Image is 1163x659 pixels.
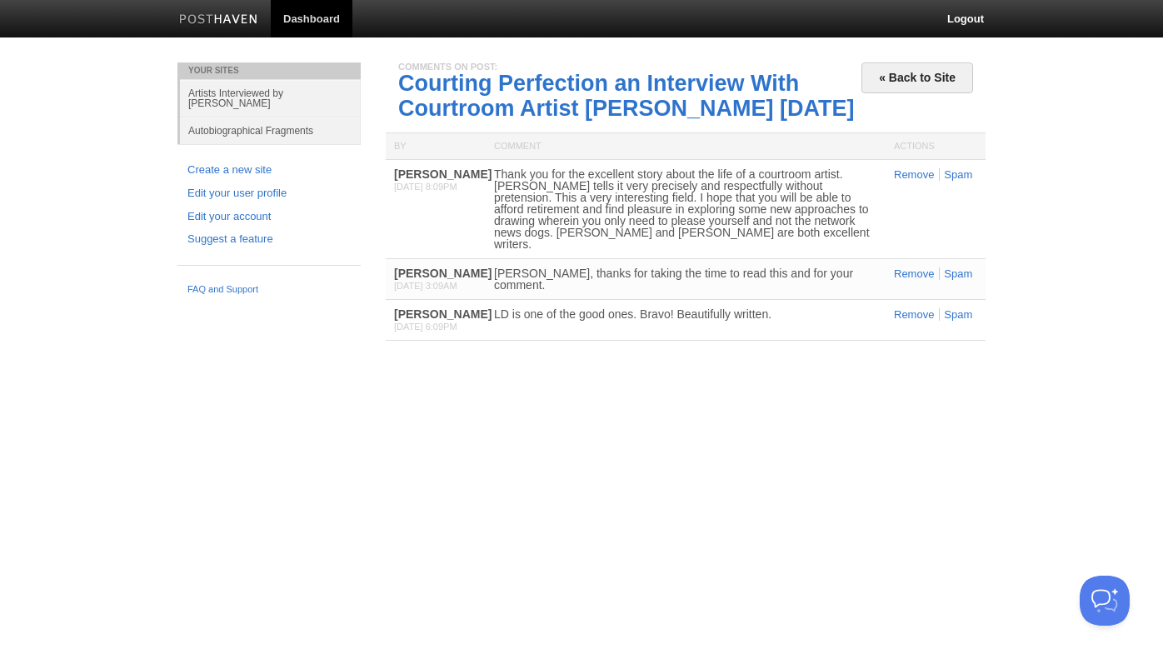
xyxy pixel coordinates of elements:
[394,281,457,291] span: [DATE] 3:09AM
[398,71,855,121] a: Courting Perfection an Interview With Courtroom Artist [PERSON_NAME] [DATE]
[1080,576,1130,626] iframe: Help Scout Beacon - Open
[187,185,351,202] a: Edit your user profile
[894,308,934,321] a: Remove
[939,267,972,280] a: Spam
[394,167,492,181] b: [PERSON_NAME]
[494,308,877,320] div: LD is one of the good ones. Bravo! Beautifully written.
[180,117,361,144] a: Autobiographical Fragments
[394,267,492,280] b: [PERSON_NAME]
[394,182,457,192] span: [DATE] 8:09PM
[187,282,351,297] a: FAQ and Support
[939,308,972,321] a: Spam
[177,62,361,79] li: Your Sites
[386,133,486,159] div: By
[894,267,934,280] a: Remove
[486,133,886,159] div: Comment
[398,62,973,72] div: Comments on post:
[187,208,351,226] a: Edit your account
[394,322,457,332] span: [DATE] 6:09PM
[861,62,973,93] a: « Back to Site
[494,267,877,291] div: [PERSON_NAME], thanks for taking the time to read this and for your comment.
[394,307,492,321] b: [PERSON_NAME]
[494,168,877,250] div: Thank you for the excellent story about the life of a courtroom artist. [PERSON_NAME] tells it ve...
[894,168,934,181] a: Remove
[187,231,351,248] a: Suggest a feature
[179,14,258,27] img: Posthaven-bar
[939,168,972,181] a: Spam
[180,79,361,117] a: Artists Interviewed by [PERSON_NAME]
[886,133,986,159] div: Actions
[187,162,351,179] a: Create a new site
